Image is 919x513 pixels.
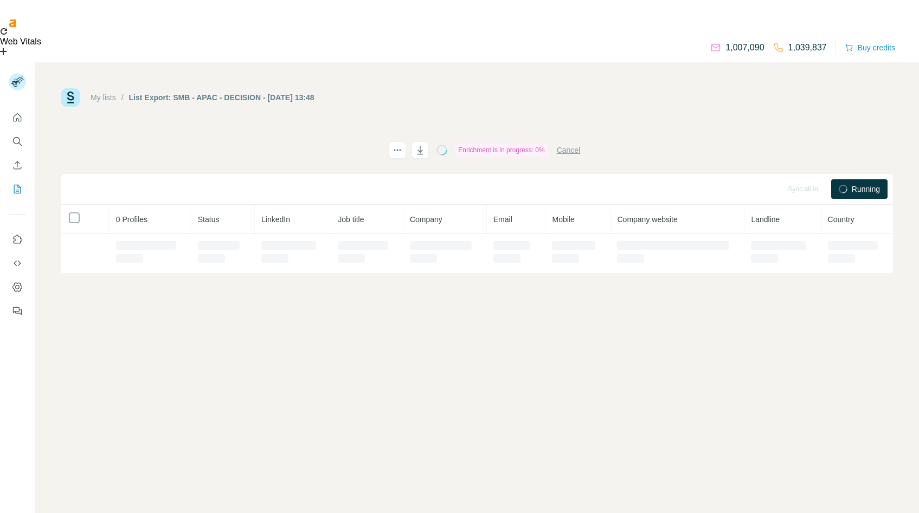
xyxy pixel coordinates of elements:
[389,141,406,159] button: actions
[552,215,574,224] span: Mobile
[261,215,290,224] span: LinkedIn
[828,215,854,224] span: Country
[116,215,147,224] span: 0 Profiles
[338,215,364,224] span: Job title
[9,230,26,249] button: Use Surfe on LinkedIn
[129,92,314,103] div: List Export: SMB - APAC - DECISION - [DATE] 13:48
[845,40,895,55] button: Buy credits
[617,215,677,224] span: Company website
[725,41,764,54] p: 1,007,090
[198,215,220,224] span: Status
[410,215,442,224] span: Company
[9,179,26,199] button: My lists
[493,215,512,224] span: Email
[61,88,80,107] img: Surfe Logo
[852,184,880,194] span: Running
[557,145,581,155] button: Cancel
[9,132,26,151] button: Search
[91,93,116,102] a: My lists
[61,141,379,159] h1: List Export: SMB - APAC - DECISION - [DATE] 13:48
[9,301,26,321] button: Feedback
[9,277,26,297] button: Dashboard
[788,41,827,54] p: 1,039,837
[455,144,548,157] div: Enrichment is in progress: 0%
[9,108,26,127] button: Quick start
[9,254,26,273] button: Use Surfe API
[9,155,26,175] button: Enrich CSV
[751,215,780,224] span: Landline
[121,92,124,103] li: /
